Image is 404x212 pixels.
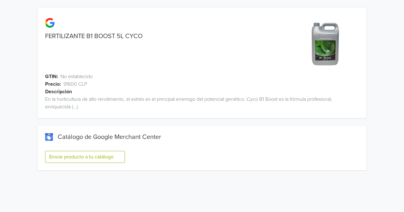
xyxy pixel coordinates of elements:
[45,88,374,95] div: Descripción
[38,95,366,111] div: En la horticultura de alto rendimiento, el estrés es el principal enemigo del potencial genético....
[63,80,87,88] span: 91600 CLP
[45,73,58,80] span: GTIN:
[302,20,349,68] img: product_image
[45,151,125,163] button: Enviar producto a tu catálogo
[38,32,284,40] div: FERTILIZANTE B1 BOOST 5L CYCO
[61,73,93,80] span: No establecido
[45,80,61,88] span: Precio:
[45,133,359,141] div: Catálogo de Google Merchant Center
